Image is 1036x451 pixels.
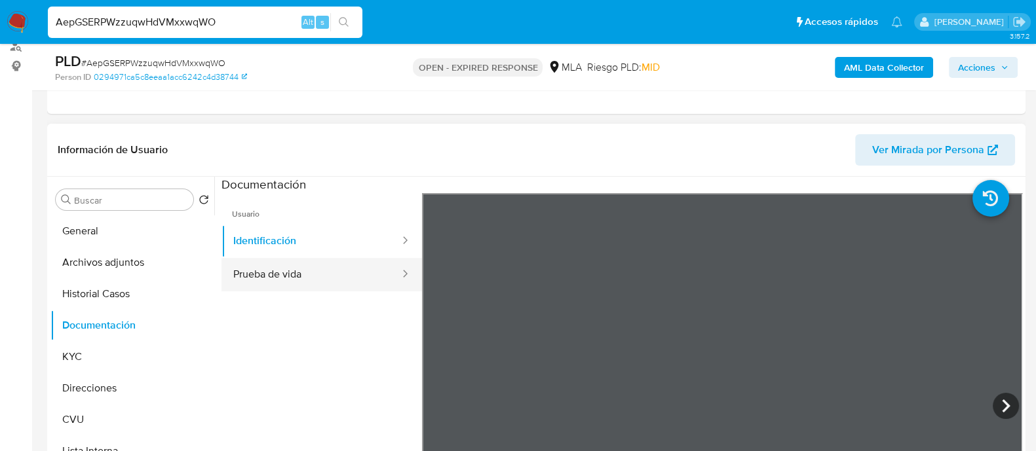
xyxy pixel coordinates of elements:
a: Salir [1012,15,1026,29]
span: Acciones [958,57,995,78]
button: Historial Casos [50,278,214,310]
span: Ver Mirada por Persona [872,134,984,166]
span: Riesgo PLD: [586,60,659,75]
button: Archivos adjuntos [50,247,214,278]
button: search-icon [330,13,357,31]
button: Ver Mirada por Persona [855,134,1015,166]
input: Buscar [74,194,188,206]
span: MID [641,60,659,75]
button: Acciones [949,57,1018,78]
span: s [320,16,324,28]
button: Volver al orden por defecto [199,194,209,209]
span: Accesos rápidos [805,15,878,29]
a: Notificaciones [891,16,902,27]
b: Person ID [55,71,91,83]
h1: Información de Usuario [58,143,168,156]
button: AML Data Collector [835,57,933,78]
p: martin.degiuli@mercadolibre.com [934,16,1008,28]
button: KYC [50,341,214,372]
span: # AepGSERPWzzuqwHdVMxxwqWO [81,56,225,69]
a: 0294971ca5c8eeaa1acc6242c4d38744 [94,71,247,83]
span: Alt [303,16,313,28]
button: Direcciones [50,372,214,404]
button: CVU [50,404,214,435]
b: AML Data Collector [844,57,924,78]
button: Buscar [61,194,71,205]
button: General [50,215,214,247]
div: MLA [548,60,581,75]
input: Buscar usuario o caso... [48,14,362,31]
button: Documentación [50,310,214,341]
p: OPEN - EXPIRED RESPONSE [413,58,543,77]
span: 3.157.2 [1009,31,1029,41]
b: PLD [55,50,81,71]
